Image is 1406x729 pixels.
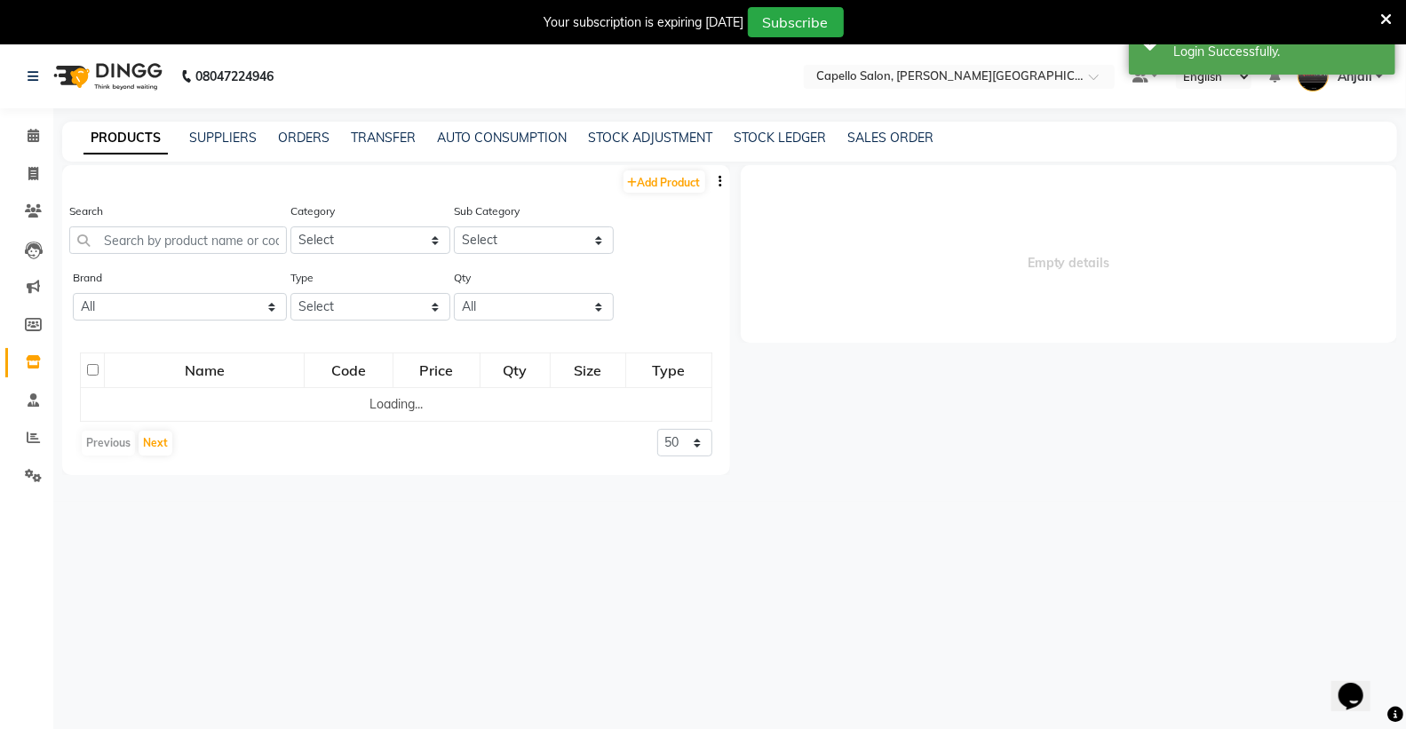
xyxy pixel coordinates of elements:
td: Loading... [81,388,712,422]
a: SALES ORDER [847,130,933,146]
div: Size [552,354,625,386]
div: Type [627,354,710,386]
div: Code [306,354,392,386]
b: 08047224946 [195,52,274,101]
a: ORDERS [278,130,330,146]
span: Empty details [741,165,1398,343]
label: Brand [73,270,102,286]
a: PRODUCTS [83,123,168,155]
img: logo [45,52,167,101]
a: Add Product [624,170,705,193]
a: STOCK ADJUSTMENT [588,130,712,146]
div: Price [394,354,479,386]
label: Search [69,203,103,219]
button: Subscribe [748,7,844,37]
div: Name [106,354,303,386]
div: Your subscription is expiring [DATE] [544,13,744,32]
label: Category [290,203,335,219]
div: Login Successfully. [1173,43,1382,61]
label: Sub Category [454,203,520,219]
button: Next [139,431,172,456]
a: TRANSFER [351,130,416,146]
iframe: chat widget [1331,658,1388,711]
label: Qty [454,270,471,286]
label: Type [290,270,314,286]
input: Search by product name or code [69,226,287,254]
a: SUPPLIERS [189,130,257,146]
div: Qty [481,354,549,386]
a: STOCK LEDGER [734,130,826,146]
a: AUTO CONSUMPTION [437,130,567,146]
